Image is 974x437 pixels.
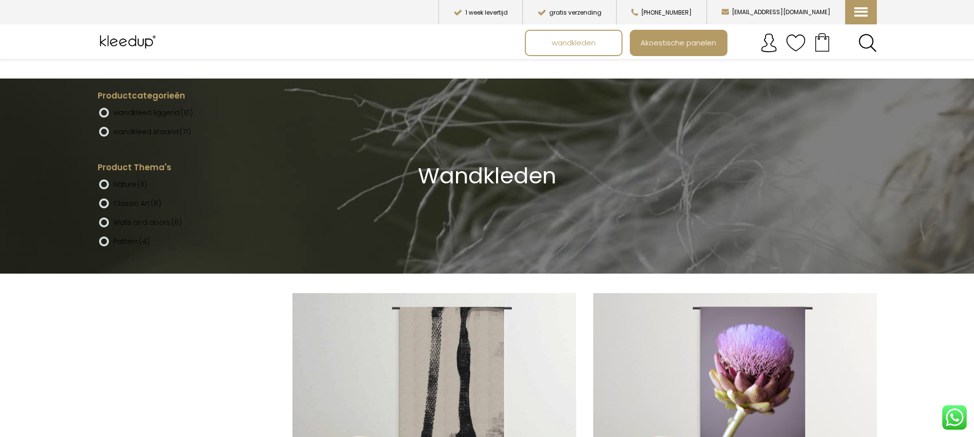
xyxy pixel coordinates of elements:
[786,33,806,53] img: verlanglijstje.svg
[631,31,726,55] a: Akoestische panelen
[526,31,622,55] a: wandkleden
[113,233,149,250] label: Pattern
[151,199,161,208] span: (6)
[98,90,253,102] h4: Productcategorieën
[806,30,839,54] a: Your cart
[635,34,722,52] span: Akoestische panelen
[113,104,193,121] label: wandkleed liggend
[546,34,601,52] span: wandkleden
[98,30,161,54] img: Kleedup
[525,30,884,56] nav: Main menu
[418,160,556,191] span: Wandkleden
[171,218,182,227] span: (6)
[113,123,191,140] label: wandkleed staand
[113,214,182,231] label: Walls and doors
[181,108,193,118] span: (10)
[113,195,161,212] label: Classic Art
[858,34,877,52] a: Search
[139,237,149,246] span: (4)
[180,127,191,137] span: (71)
[759,33,779,53] img: account.svg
